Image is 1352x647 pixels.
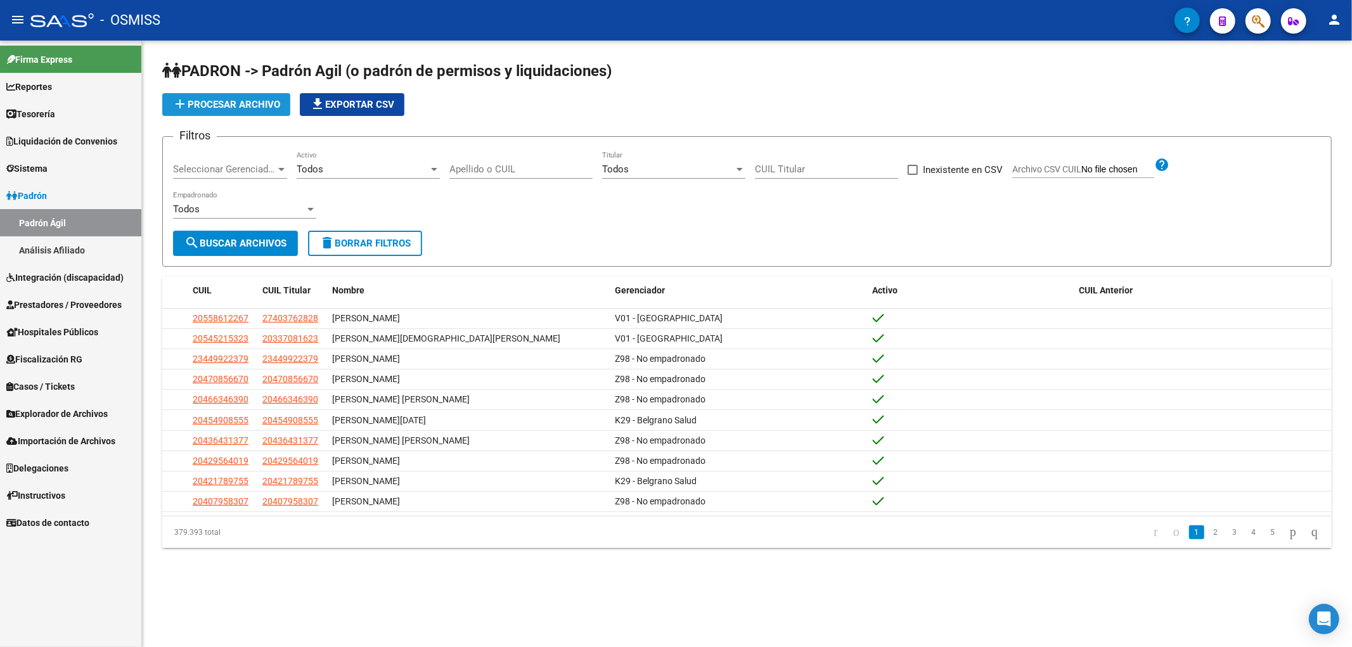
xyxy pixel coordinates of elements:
button: Procesar archivo [162,93,290,116]
span: [PERSON_NAME] [332,354,400,364]
span: [PERSON_NAME] [PERSON_NAME] [332,435,470,445]
mat-icon: file_download [310,96,325,112]
span: [PERSON_NAME] [332,476,400,486]
span: Liquidación de Convenios [6,134,117,148]
span: - OSMISS [100,6,160,34]
span: Explorador de Archivos [6,407,108,421]
span: 20558612267 [193,313,248,323]
mat-icon: delete [319,235,335,250]
span: Inexistente en CSV [923,162,1003,177]
button: Exportar CSV [300,93,404,116]
span: Firma Express [6,53,72,67]
span: Activo [873,285,898,295]
h3: Filtros [173,127,217,144]
span: CUIL Titular [262,285,311,295]
li: page 4 [1244,522,1263,543]
span: K29 - Belgrano Salud [615,476,697,486]
a: 4 [1246,525,1261,539]
datatable-header-cell: CUIL [188,277,257,304]
span: V01 - [GEOGRAPHIC_DATA] [615,333,723,343]
button: Borrar Filtros [308,231,422,256]
span: 20470856670 [262,374,318,384]
span: Gerenciador [615,285,665,295]
span: 27403762828 [262,313,318,323]
span: CUIL [193,285,212,295]
span: 23449922379 [262,354,318,364]
div: Open Intercom Messenger [1309,604,1339,634]
span: 20421789755 [262,476,318,486]
datatable-header-cell: CUIL Titular [257,277,327,304]
span: Procesar archivo [172,99,280,110]
span: Z98 - No empadronado [615,456,705,466]
span: [PERSON_NAME][DEMOGRAPHIC_DATA][PERSON_NAME] [332,333,560,343]
span: 20466346390 [262,394,318,404]
span: Z98 - No empadronado [615,496,705,506]
span: [PERSON_NAME] [332,456,400,466]
span: Buscar Archivos [184,238,286,249]
mat-icon: person [1327,12,1342,27]
span: Instructivos [6,489,65,503]
datatable-header-cell: Activo [868,277,1074,304]
span: 20421789755 [193,476,248,486]
span: 20429564019 [262,456,318,466]
span: 20407958307 [262,496,318,506]
span: Reportes [6,80,52,94]
a: 5 [1265,525,1280,539]
datatable-header-cell: Gerenciador [610,277,867,304]
div: 379.393 total [162,516,394,548]
span: Borrar Filtros [319,238,411,249]
span: Nombre [332,285,364,295]
span: Z98 - No empadronado [615,435,705,445]
a: 1 [1189,525,1204,539]
span: 20470856670 [193,374,248,384]
a: go to next page [1284,525,1302,539]
span: Z98 - No empadronado [615,374,705,384]
span: Prestadores / Proveedores [6,298,122,312]
datatable-header-cell: Nombre [327,277,610,304]
span: Todos [173,203,200,215]
span: [PERSON_NAME] [332,496,400,506]
span: K29 - Belgrano Salud [615,415,697,425]
span: 20436431377 [193,435,248,445]
span: 23449922379 [193,354,248,364]
span: Fiscalización RG [6,352,82,366]
span: Archivo CSV CUIL [1012,164,1081,174]
span: [PERSON_NAME] [PERSON_NAME] [332,394,470,404]
span: 20466346390 [193,394,248,404]
span: 20454908555 [262,415,318,425]
li: page 5 [1263,522,1282,543]
mat-icon: add [172,96,188,112]
span: CUIL Anterior [1079,285,1133,295]
span: PADRON -> Padrón Agil (o padrón de permisos y liquidaciones) [162,62,612,80]
span: Seleccionar Gerenciador [173,163,276,175]
a: go to first page [1148,525,1164,539]
mat-icon: menu [10,12,25,27]
span: 20454908555 [193,415,248,425]
span: Exportar CSV [310,99,394,110]
mat-icon: help [1154,157,1169,172]
li: page 3 [1225,522,1244,543]
span: Casos / Tickets [6,380,75,394]
datatable-header-cell: CUIL Anterior [1074,277,1332,304]
mat-icon: search [184,235,200,250]
a: 2 [1208,525,1223,539]
span: Hospitales Públicos [6,325,98,339]
span: Z98 - No empadronado [615,394,705,404]
span: 20337081623 [262,333,318,343]
span: [PERSON_NAME] [332,313,400,323]
span: V01 - [GEOGRAPHIC_DATA] [615,313,723,323]
span: [PERSON_NAME] [332,374,400,384]
span: Z98 - No empadronado [615,354,705,364]
span: Importación de Archivos [6,434,115,448]
input: Archivo CSV CUIL [1081,164,1154,176]
span: Integración (discapacidad) [6,271,124,285]
span: Padrón [6,189,47,203]
li: page 2 [1206,522,1225,543]
span: Sistema [6,162,48,176]
a: go to previous page [1168,525,1185,539]
button: Buscar Archivos [173,231,298,256]
span: 20407958307 [193,496,248,506]
span: Todos [297,163,323,175]
span: Tesorería [6,107,55,121]
span: Delegaciones [6,461,68,475]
